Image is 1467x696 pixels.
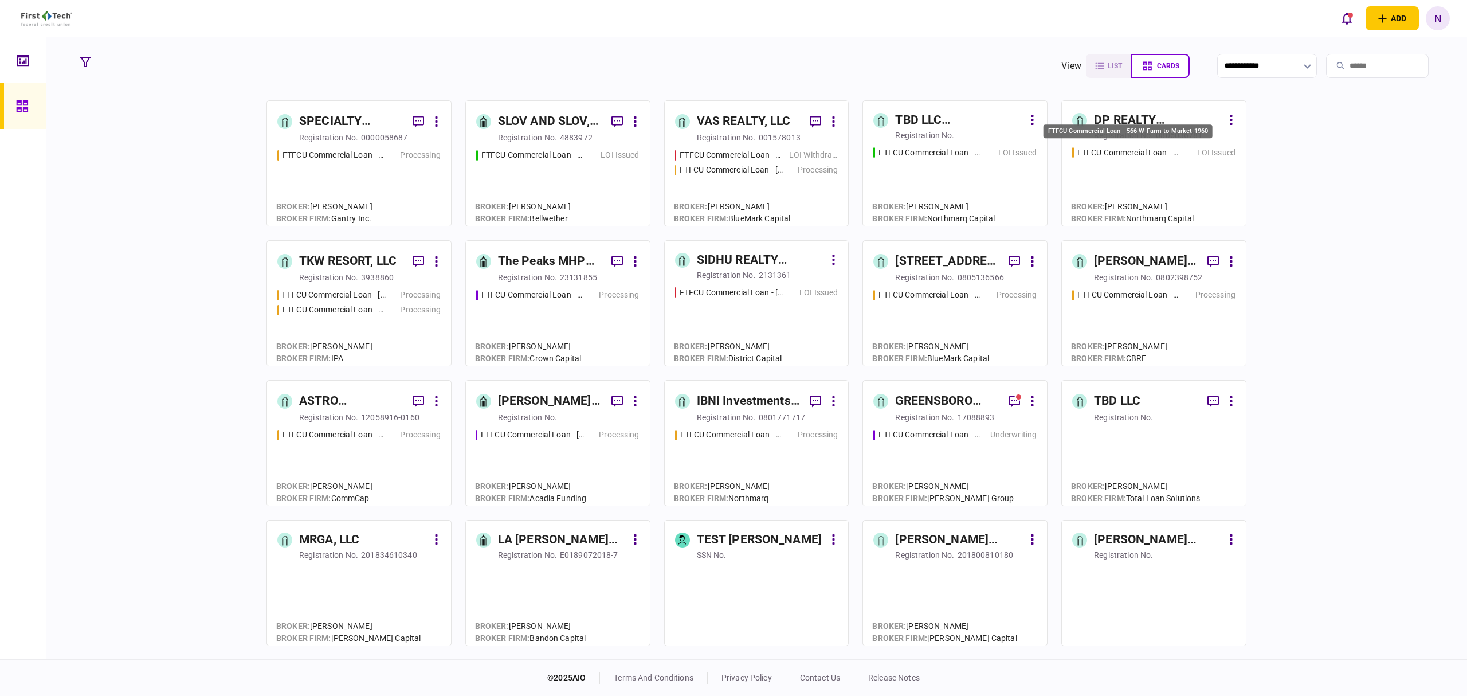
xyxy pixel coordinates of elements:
[276,480,372,492] div: [PERSON_NAME]
[498,132,557,143] div: registration no.
[664,380,849,506] a: IBNI Investments, LLCregistration no.0801771717FTFCU Commercial Loan - 6 Uvalde Road Houston TX P...
[283,429,386,441] div: FTFCU Commercial Loan - 1650 S Carbon Ave Price UT
[664,100,849,226] a: VAS REALTY, LLCregistration no.001578013FTFCU Commercial Loan - 1882 New Scotland RoadLOI Withdra...
[276,213,372,225] div: Gantry Inc.
[21,11,72,26] img: client company logo
[400,429,440,441] div: Processing
[1061,100,1246,226] a: DP REALTY INVESTMENT, LLCregistration no.0805036781FTFCU Commercial Loan - 566 W Farm to Market 1...
[1094,531,1222,549] div: [PERSON_NAME] Revocable Trust
[895,252,999,271] div: [STREET_ADDRESS], LLC
[872,634,927,643] span: broker firm :
[465,380,650,506] a: [PERSON_NAME] Regency Partners LLCregistration no.FTFCU Commercial Loan - 6 Dunbar Rd Monticello ...
[614,673,693,682] a: terms and conditions
[1156,272,1202,283] div: 0802398752
[475,480,586,492] div: [PERSON_NAME]
[997,289,1037,301] div: Processing
[878,147,982,159] div: FTFCU Commercial Loan - 3105 Clairpoint Court
[798,164,838,176] div: Processing
[798,429,838,441] div: Processing
[1071,494,1126,503] span: broker firm :
[282,289,386,301] div: FTFCU Commercial Loan - 1402 Boone Street
[1071,354,1126,363] span: broker firm :
[299,412,358,423] div: registration no.
[872,480,1014,492] div: [PERSON_NAME]
[697,549,727,561] div: SSN no.
[498,531,626,549] div: LA [PERSON_NAME] LLC.
[481,289,585,301] div: FTFCU Commercial Loan - 6110 N US Hwy 89 Flagstaff AZ
[872,353,989,365] div: BlueMark Capital
[789,149,838,161] div: LOI Withdrawn/Declined
[481,429,585,441] div: FTFCU Commercial Loan - 6 Dunbar Rd Monticello NY
[1366,6,1419,30] button: open adding identity options
[697,412,756,423] div: registration no.
[872,201,995,213] div: [PERSON_NAME]
[361,132,407,143] div: 0000058687
[299,112,403,131] div: SPECIALTY PROPERTIES LLC
[475,342,509,351] span: Broker :
[895,549,954,561] div: registration no.
[276,354,331,363] span: broker firm :
[674,213,791,225] div: BlueMark Capital
[697,251,825,269] div: SIDHU REALTY CAPITAL, LLC
[1071,353,1167,365] div: CBRE
[299,132,358,143] div: registration no.
[872,213,995,225] div: Northmarq Capital
[266,100,452,226] a: SPECIALTY PROPERTIES LLCregistration no.0000058687FTFCU Commercial Loan - 1151-B Hospital Way Poc...
[674,482,708,491] span: Broker :
[680,287,783,299] div: FTFCU Commercial Loan - 1569 Main Street Marion
[475,214,530,223] span: broker firm :
[475,353,581,365] div: Crown Capital
[1071,480,1200,492] div: [PERSON_NAME]
[299,252,397,271] div: TKW RESORT, LLC
[895,111,1023,130] div: TBD LLC ([GEOGRAPHIC_DATA])
[560,272,597,283] div: 23131855
[475,202,509,211] span: Broker :
[721,673,772,682] a: privacy policy
[475,620,586,632] div: [PERSON_NAME]
[1157,62,1179,70] span: cards
[276,353,372,365] div: IPA
[1086,54,1131,78] button: list
[465,240,650,366] a: The Peaks MHP LLCregistration no.23131855FTFCU Commercial Loan - 6110 N US Hwy 89 Flagstaff AZPro...
[895,392,999,410] div: GREENSBORO ESTATES LLC
[498,549,557,561] div: registration no.
[481,149,585,161] div: FTFCU Commercial Loan - 1639 Alameda Ave Lakewood OH
[1094,412,1153,423] div: registration no.
[872,214,927,223] span: broker firm :
[674,353,782,365] div: District Capital
[266,380,452,506] a: ASTRO PROPERTIES LLCregistration no.12058916-0160FTFCU Commercial Loan - 1650 S Carbon Ave Price ...
[475,632,586,644] div: Bandon Capital
[1071,214,1126,223] span: broker firm :
[599,429,639,441] div: Processing
[1044,124,1213,139] div: FTFCU Commercial Loan - 566 W Farm to Market 1960
[1071,482,1105,491] span: Broker :
[283,149,386,161] div: FTFCU Commercial Loan - 1151-B Hospital Way Pocatello
[475,634,530,643] span: broker firm :
[1071,341,1167,353] div: [PERSON_NAME]
[872,341,989,353] div: [PERSON_NAME]
[1061,520,1246,646] a: [PERSON_NAME] Revocable Trustregistration no.
[998,147,1037,159] div: LOI Issued
[361,412,419,423] div: 12058916-0160
[878,429,982,441] div: FTFCU Commercial Loan - 1770 Allens Circle Greensboro GA
[266,240,452,366] a: TKW RESORT, LLCregistration no.3938860FTFCU Commercial Loan - 1402 Boone StreetProcessingFTFCU Co...
[674,201,791,213] div: [PERSON_NAME]
[1094,549,1153,561] div: registration no.
[872,620,1017,632] div: [PERSON_NAME]
[560,549,618,561] div: E0189072018-7
[872,354,927,363] span: broker firm :
[868,673,920,682] a: release notes
[475,621,509,631] span: Broker :
[800,673,840,682] a: contact us
[276,341,372,353] div: [PERSON_NAME]
[1195,289,1235,301] div: Processing
[1094,111,1222,130] div: DP REALTY INVESTMENT, LLC
[799,287,838,299] div: LOI Issued
[299,272,358,283] div: registration no.
[266,520,452,646] a: MRGA, LLCregistration no.201834610340Broker:[PERSON_NAME]broker firm:[PERSON_NAME] Capital
[465,100,650,226] a: SLOV AND SLOV, LLCregistration no.4883972FTFCU Commercial Loan - 1639 Alameda Ave Lakewood OHLOI ...
[872,202,906,211] span: Broker :
[498,392,602,410] div: [PERSON_NAME] Regency Partners LLC
[1094,252,1198,271] div: [PERSON_NAME] & [PERSON_NAME] PROPERTY HOLDINGS, LLC
[599,289,639,301] div: Processing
